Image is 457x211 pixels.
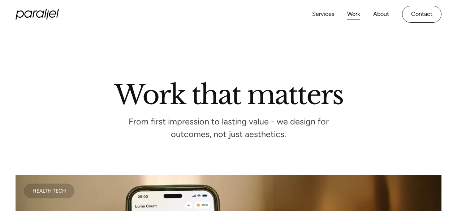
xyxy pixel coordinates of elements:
p: From first impression to lasting value - we design for outcomes, not just aesthetics. [120,119,337,137]
a: home [16,9,59,19]
a: Contact [402,6,441,23]
a: Work [347,9,360,19]
h2: Work that matters [37,82,420,105]
a: Services [312,9,334,19]
a: About [373,9,389,19]
div: Health Tech [33,189,66,193]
